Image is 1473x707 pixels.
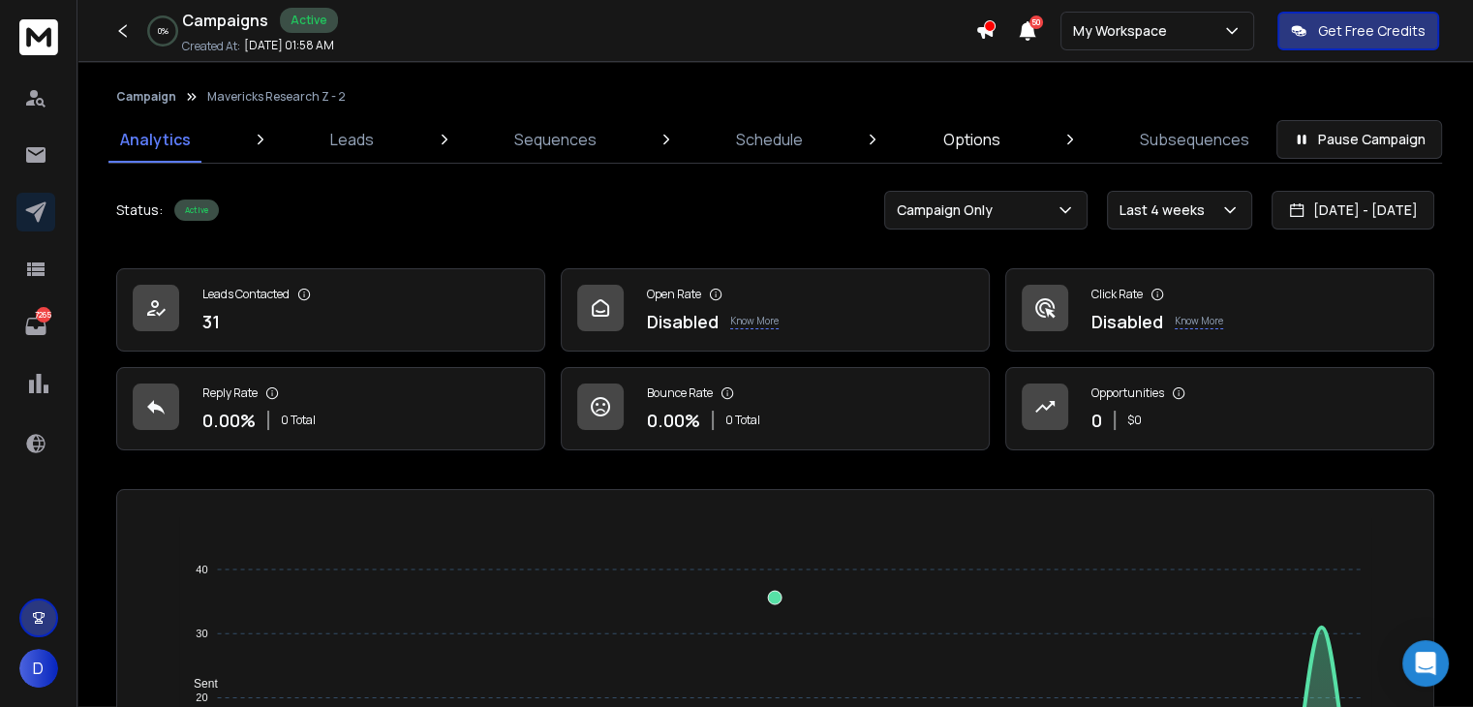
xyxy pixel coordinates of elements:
p: [DATE] 01:58 AM [244,38,334,53]
tspan: 40 [197,564,208,575]
button: D [19,649,58,688]
a: Bounce Rate0.00%0 Total [561,367,990,450]
p: Bounce Rate [647,385,713,401]
p: Opportunities [1091,385,1164,401]
a: Leads Contacted31 [116,268,545,352]
p: Analytics [120,128,191,151]
div: Active [174,200,219,221]
button: Campaign [116,89,176,105]
p: 0 Total [281,413,316,428]
a: Options [932,116,1012,163]
p: 31 [202,308,220,335]
tspan: 20 [197,692,208,703]
a: Opportunities0$0 [1005,367,1434,450]
p: Subsequences [1140,128,1249,151]
p: Disabled [647,308,719,335]
p: Campaign Only [897,200,1000,220]
p: 0 % [158,25,169,37]
p: Know More [1175,314,1223,329]
p: Last 4 weeks [1120,200,1212,220]
a: Open RateDisabledKnow More [561,268,990,352]
tspan: 30 [197,628,208,639]
p: 7265 [36,307,51,323]
p: 0.00 % [202,407,256,434]
p: Status: [116,200,163,220]
div: Active [280,8,338,33]
p: Options [943,128,1000,151]
p: Mavericks Research Z - 2 [207,89,346,105]
p: Disabled [1091,308,1163,335]
span: 50 [1029,15,1043,29]
button: Get Free Credits [1277,12,1439,50]
h1: Campaigns [182,9,268,32]
a: 7265 [16,307,55,346]
p: Know More [730,314,779,329]
p: Leads [330,128,374,151]
p: 0 [1091,407,1102,434]
p: Open Rate [647,287,701,302]
a: Reply Rate0.00%0 Total [116,367,545,450]
a: Schedule [724,116,814,163]
button: [DATE] - [DATE] [1272,191,1434,230]
a: Leads [319,116,385,163]
a: Click RateDisabledKnow More [1005,268,1434,352]
p: Get Free Credits [1318,21,1426,41]
div: Open Intercom Messenger [1402,640,1449,687]
p: Sequences [514,128,597,151]
p: $ 0 [1127,413,1142,428]
button: Pause Campaign [1276,120,1442,159]
p: My Workspace [1073,21,1175,41]
p: 0.00 % [647,407,700,434]
a: Subsequences [1128,116,1261,163]
p: Created At: [182,39,240,54]
a: Sequences [503,116,608,163]
a: Analytics [108,116,202,163]
p: Reply Rate [202,385,258,401]
span: Sent [179,677,218,691]
p: 0 Total [725,413,760,428]
p: Click Rate [1091,287,1143,302]
p: Schedule [736,128,803,151]
p: Leads Contacted [202,287,290,302]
